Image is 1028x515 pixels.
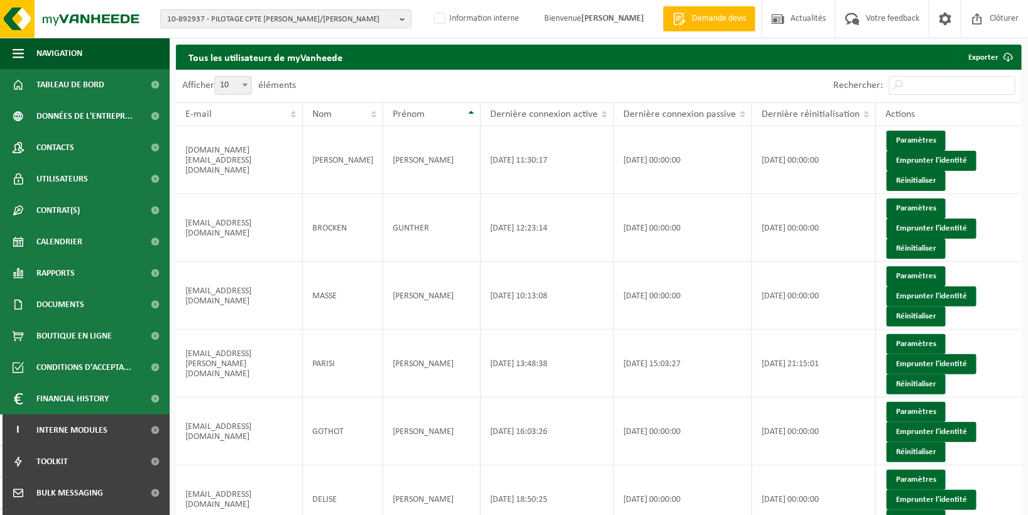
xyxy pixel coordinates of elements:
[13,415,24,446] span: I
[393,109,425,119] span: Prénom
[623,109,736,119] span: Dernière connexion passive
[481,398,614,465] td: [DATE] 16:03:26
[215,77,251,94] span: 10
[36,383,109,415] span: Financial History
[176,45,355,69] h2: Tous les utilisateurs de myVanheede
[312,109,332,119] span: Nom
[490,109,598,119] span: Dernière connexion active
[36,100,133,132] span: Données de l'entrepr...
[383,262,481,330] td: [PERSON_NAME]
[36,477,103,509] span: Bulk Messaging
[176,398,303,465] td: [EMAIL_ADDRESS][DOMAIN_NAME]
[887,334,946,354] a: Paramètres
[887,470,946,490] a: Paramètres
[887,239,946,259] a: Réinitialiser
[36,289,84,320] span: Documents
[36,226,82,257] span: Calendrier
[887,131,946,151] a: Paramètres
[752,330,876,398] td: [DATE] 21:15:01
[36,132,74,163] span: Contacts
[160,9,412,28] button: 10-892937 - PILOTAGE CPTE [PERSON_NAME]/[PERSON_NAME]
[167,10,395,29] span: 10-892937 - PILOTAGE CPTE [PERSON_NAME]/[PERSON_NAME]
[36,320,112,352] span: Boutique en ligne
[887,151,976,171] a: Emprunter l'identité
[887,422,976,442] a: Emprunter l'identité
[887,354,976,374] a: Emprunter l'identité
[36,195,80,226] span: Contrat(s)
[176,330,303,398] td: [EMAIL_ADDRESS][PERSON_NAME][DOMAIN_NAME]
[36,38,82,69] span: Navigation
[383,330,481,398] td: [PERSON_NAME]
[481,126,614,194] td: [DATE] 11:30:17
[432,9,519,28] label: Information interne
[303,126,383,194] td: [PERSON_NAME]
[383,398,481,465] td: [PERSON_NAME]
[176,262,303,330] td: [EMAIL_ADDRESS][DOMAIN_NAME]
[614,330,752,398] td: [DATE] 15:03:27
[752,398,876,465] td: [DATE] 00:00:00
[36,352,131,383] span: Conditions d'accepta...
[887,374,946,394] a: Réinitialiser
[36,69,104,100] span: Tableau de bord
[383,126,481,194] td: [PERSON_NAME]
[581,14,644,23] strong: [PERSON_NAME]
[833,81,883,91] label: Rechercher:
[752,262,876,330] td: [DATE] 00:00:00
[663,6,755,31] a: Demande devis
[36,446,68,477] span: Toolkit
[303,398,383,465] td: GOTHOT
[176,126,303,194] td: [DOMAIN_NAME][EMAIL_ADDRESS][DOMAIN_NAME]
[887,306,946,327] a: Réinitialiser
[481,194,614,262] td: [DATE] 12:23:14
[614,262,752,330] td: [DATE] 00:00:00
[887,198,946,219] a: Paramètres
[481,262,614,330] td: [DATE] 10:13:08
[303,194,383,262] td: BROCKEN
[958,45,1020,70] a: Exporter
[762,109,860,119] span: Dernière réinitialisation
[303,262,383,330] td: MASSE
[887,442,946,462] a: Réinitialiser
[887,286,976,306] a: Emprunter l'identité
[303,330,383,398] td: PARISI
[614,398,752,465] td: [DATE] 00:00:00
[182,80,296,90] label: Afficher éléments
[36,163,88,195] span: Utilisateurs
[887,490,976,510] a: Emprunter l'identité
[36,415,107,446] span: Interne modules
[614,126,752,194] td: [DATE] 00:00:00
[752,194,876,262] td: [DATE] 00:00:00
[36,257,75,289] span: Rapports
[887,266,946,286] a: Paramètres
[887,171,946,191] a: Réinitialiser
[885,109,915,119] span: Actions
[176,194,303,262] td: [EMAIL_ADDRESS][DOMAIN_NAME]
[185,109,212,119] span: E-mail
[383,194,481,262] td: GUNTHER
[689,13,749,25] span: Demande devis
[481,330,614,398] td: [DATE] 13:48:38
[887,219,976,239] a: Emprunter l'identité
[752,126,876,194] td: [DATE] 00:00:00
[214,76,252,95] span: 10
[887,402,946,422] a: Paramètres
[614,194,752,262] td: [DATE] 00:00:00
